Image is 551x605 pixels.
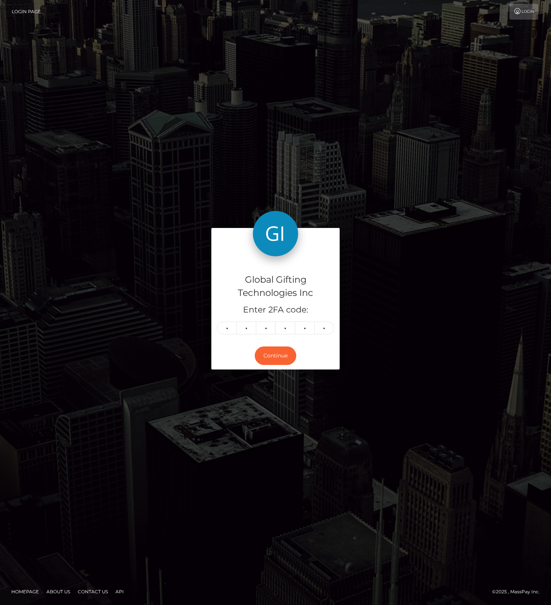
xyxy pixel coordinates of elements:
div: © 2025 , MassPay Inc. [492,588,545,596]
h4: Global Gifting Technologies Inc [217,273,334,300]
a: Login Page [12,4,41,20]
button: Continue [255,346,296,365]
img: Global Gifting Technologies Inc [253,211,298,256]
a: Contact Us [75,586,111,597]
a: API [112,586,127,597]
h5: Enter 2FA code: [217,304,334,316]
a: About Us [43,586,73,597]
a: Login [509,4,538,20]
a: Homepage [8,586,42,597]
